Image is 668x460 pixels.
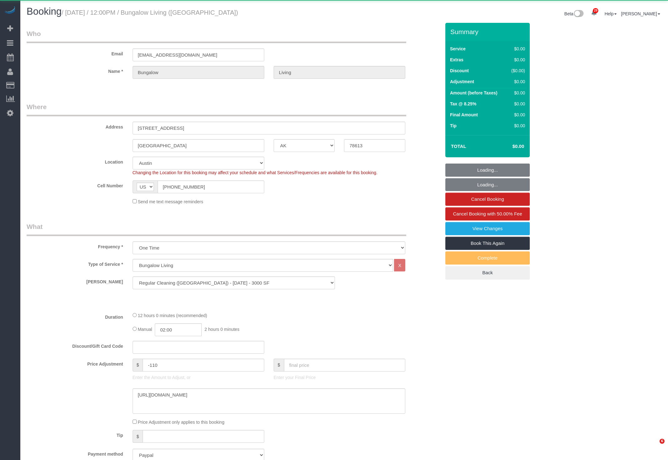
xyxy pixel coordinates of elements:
[27,29,406,43] legend: Who
[133,359,143,372] span: $
[133,139,264,152] input: City
[133,430,143,443] span: $
[133,48,264,61] input: Email
[22,276,128,285] label: [PERSON_NAME]
[138,199,203,204] span: Send me text message reminders
[450,112,478,118] label: Final Amount
[445,193,530,206] a: Cancel Booking
[27,6,62,17] span: Booking
[564,11,584,16] a: Beta
[450,90,497,96] label: Amount (before Taxes)
[4,6,16,15] img: Automaid Logo
[450,57,463,63] label: Extras
[509,46,525,52] div: $0.00
[509,112,525,118] div: $0.00
[445,207,530,220] a: Cancel Booking with 50.00% Fee
[344,139,405,152] input: Zip Code
[274,66,405,79] input: Last Name
[62,9,238,16] small: / [DATE] / 12:00PM / Bungalow Living ([GEOGRAPHIC_DATA])
[494,144,524,149] h4: $0.00
[509,78,525,85] div: $0.00
[445,266,530,279] a: Back
[509,68,525,74] div: ($0.00)
[660,439,665,444] span: 6
[22,430,128,438] label: Tip
[284,359,406,372] input: final price
[22,66,128,74] label: Name *
[22,359,128,367] label: Price Adjustment
[158,180,264,193] input: Cell Number
[22,157,128,165] label: Location
[450,68,469,74] label: Discount
[22,180,128,189] label: Cell Number
[445,237,530,250] a: Book This Again
[138,420,224,425] span: Price Adjustment only applies to this booking
[450,78,474,85] label: Adjustment
[133,66,264,79] input: First Name
[450,28,527,35] h3: Summary
[453,211,522,216] span: Cancel Booking with 50.00% Fee
[573,10,584,18] img: New interface
[588,6,600,20] a: 29
[274,374,405,381] p: Enter your Final Price
[445,222,530,235] a: View Changes
[509,123,525,129] div: $0.00
[647,439,662,454] iframe: Intercom live chat
[27,102,406,116] legend: Where
[22,48,128,57] label: Email
[450,101,476,107] label: Tax @ 8.25%
[22,122,128,130] label: Address
[274,359,284,372] span: $
[593,8,598,13] span: 29
[27,222,406,236] legend: What
[509,101,525,107] div: $0.00
[450,46,466,52] label: Service
[22,449,128,457] label: Payment method
[22,241,128,250] label: Frequency *
[138,313,207,318] span: 12 hours 0 minutes (recommended)
[22,259,128,267] label: Type of Service *
[621,11,660,16] a: [PERSON_NAME]
[205,327,239,332] span: 2 hours 0 minutes
[451,144,466,149] strong: Total
[138,327,152,332] span: Manual
[509,57,525,63] div: $0.00
[22,312,128,320] label: Duration
[605,11,617,16] a: Help
[133,170,377,175] span: Changing the Location for this booking may affect your schedule and what Services/Frequencies are...
[450,123,457,129] label: Tip
[133,374,264,381] p: Enter the Amount to Adjust, or
[22,341,128,349] label: Discount/Gift Card Code
[509,90,525,96] div: $0.00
